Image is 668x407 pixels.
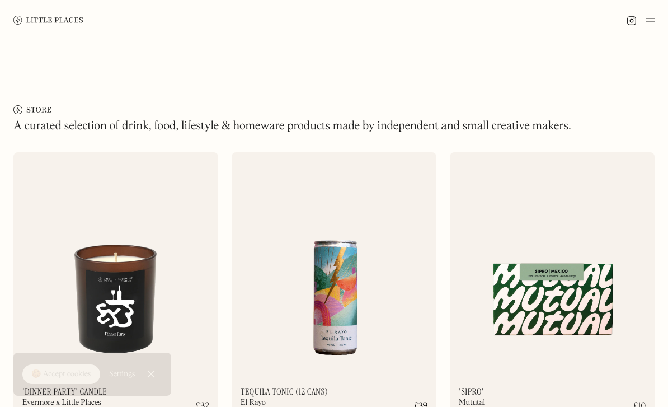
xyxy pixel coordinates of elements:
[232,152,436,375] img: 684bd0672f53f3bb2a769dc7_Tequila%20Tonic.png
[13,119,571,134] h1: A curated selection of drink, food, lifestyle & homeware products made by independent and small c...
[140,363,162,385] a: Close Cookie Popup
[459,387,484,396] h2: 'Sipro'
[31,369,91,380] div: 🍪 Accept cookies
[241,399,266,406] div: El Rayo
[109,362,135,387] a: Settings
[22,387,107,396] h2: 'Dinner Party' Candle
[109,370,135,378] div: Settings
[13,152,218,375] img: 6821a401155898ffc9efaafb_Evermore.png
[459,399,485,406] div: Mututal
[450,152,655,375] img: 684bd0ca90ddb7c7381503db_Mutual.png
[241,387,328,396] h2: Tequila Tonic (12 cans)
[22,399,101,406] div: Evermore x Little Places
[22,364,100,385] a: 🍪 Accept cookies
